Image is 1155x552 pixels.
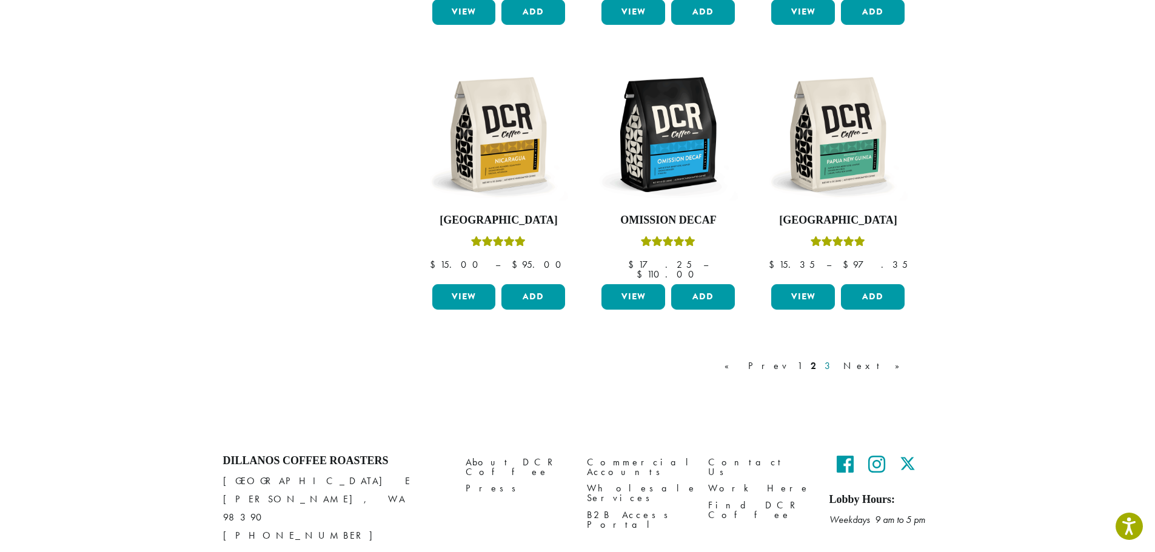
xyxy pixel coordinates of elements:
a: Commercial Accounts [587,454,690,481]
a: View [601,284,665,310]
button: Add [671,284,735,310]
bdi: 15.35 [769,258,815,271]
span: $ [637,268,647,281]
a: [GEOGRAPHIC_DATA]Rated 5.00 out of 5 [429,65,569,279]
bdi: 95.00 [512,258,567,271]
bdi: 17.25 [628,258,692,271]
a: Next » [841,359,911,373]
button: Add [841,284,905,310]
h5: Lobby Hours: [829,493,932,507]
h4: Dillanos Coffee Roasters [223,454,447,468]
span: $ [430,258,440,271]
a: B2B Access Portal [587,507,690,533]
bdi: 15.00 [430,258,484,271]
a: About DCR Coffee [466,454,569,481]
a: Press [466,481,569,497]
div: Rated 5.00 out of 5 [471,234,526,253]
div: Rated 4.33 out of 5 [641,234,695,253]
a: Omission DecafRated 4.33 out of 5 [598,65,738,279]
a: Work Here [708,481,811,497]
span: – [703,258,708,271]
button: Add [501,284,565,310]
p: [GEOGRAPHIC_DATA] E [PERSON_NAME], WA 98390 [PHONE_NUMBER] [223,472,447,545]
a: [GEOGRAPHIC_DATA]Rated 5.00 out of 5 [768,65,908,279]
a: View [771,284,835,310]
img: DCR-12oz-Nicaragua-Stock-scaled.png [429,65,568,204]
a: 2 [808,359,819,373]
div: Rated 5.00 out of 5 [811,234,865,253]
a: 3 [822,359,837,373]
a: View [432,284,496,310]
span: $ [512,258,522,271]
span: – [495,258,500,271]
h4: [GEOGRAPHIC_DATA] [429,214,569,227]
img: DCR-12oz-Omission-Decaf-scaled.png [598,65,738,204]
bdi: 110.00 [637,268,700,281]
img: DCR-12oz-Papua-New-Guinea-Stock-scaled.png [768,65,908,204]
a: Contact Us [708,454,811,481]
bdi: 97.35 [843,258,908,271]
em: Weekdays 9 am to 5 pm [829,513,925,526]
a: « Prev [722,359,791,373]
span: $ [769,258,779,271]
h4: Omission Decaf [598,214,738,227]
span: $ [628,258,638,271]
a: Wholesale Services [587,481,690,507]
a: 1 [795,359,805,373]
a: Find DCR Coffee [708,497,811,523]
span: $ [843,258,853,271]
span: – [826,258,831,271]
h4: [GEOGRAPHIC_DATA] [768,214,908,227]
